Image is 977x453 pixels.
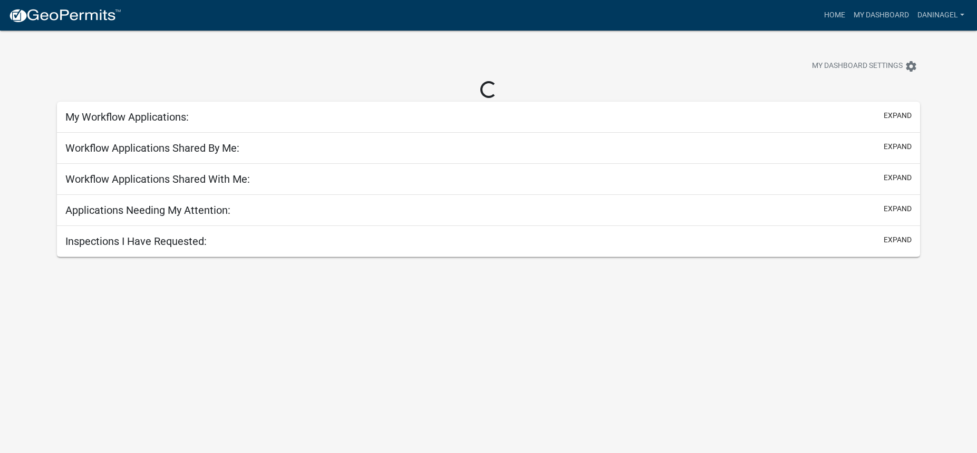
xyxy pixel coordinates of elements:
h5: Workflow Applications Shared With Me: [65,173,250,185]
button: expand [884,203,912,214]
a: Home [820,5,849,25]
button: expand [884,141,912,152]
a: daninagel [913,5,969,25]
span: My Dashboard Settings [812,60,903,73]
h5: My Workflow Applications: [65,111,189,123]
button: expand [884,234,912,245]
h5: Inspections I Have Requested: [65,235,207,248]
h5: Applications Needing My Attention: [65,204,230,216]
h5: Workflow Applications Shared By Me: [65,142,239,154]
button: expand [884,172,912,183]
i: settings [905,60,917,73]
button: expand [884,110,912,121]
a: My Dashboard [849,5,913,25]
button: My Dashboard Settingssettings [804,56,926,76]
